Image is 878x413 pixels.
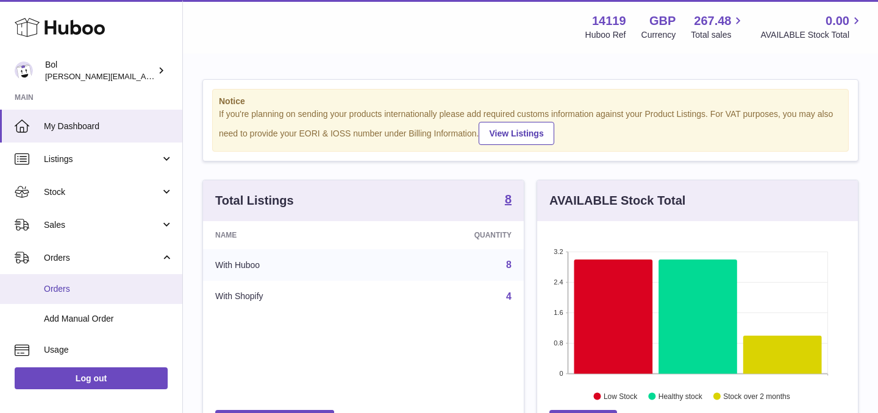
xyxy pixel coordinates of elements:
[659,392,703,400] text: Healthy stock
[826,13,849,29] span: 0.00
[641,29,676,41] div: Currency
[44,219,160,231] span: Sales
[44,154,160,165] span: Listings
[694,13,731,29] span: 267.48
[44,121,173,132] span: My Dashboard
[44,252,160,264] span: Orders
[760,29,863,41] span: AVAILABLE Stock Total
[760,13,863,41] a: 0.00 AVAILABLE Stock Total
[203,281,376,312] td: With Shopify
[554,248,563,255] text: 3.2
[376,221,524,249] th: Quantity
[723,392,790,400] text: Stock over 2 months
[45,71,244,81] span: [PERSON_NAME][EMAIL_ADDRESS][DOMAIN_NAME]
[649,13,676,29] strong: GBP
[506,291,512,302] a: 4
[44,344,173,356] span: Usage
[691,29,745,41] span: Total sales
[15,62,33,80] img: james.enever@bolfoods.com
[505,193,512,208] a: 8
[554,278,563,286] text: 2.4
[479,122,554,145] a: View Listings
[15,367,168,389] a: Log out
[585,29,626,41] div: Huboo Ref
[219,108,842,145] div: If you're planning on sending your products internationally please add required customs informati...
[554,339,563,347] text: 0.8
[219,96,842,107] strong: Notice
[44,186,160,198] span: Stock
[549,192,685,209] h3: AVAILABLE Stock Total
[592,13,626,29] strong: 14119
[203,221,376,249] th: Name
[505,193,512,205] strong: 8
[559,370,563,377] text: 0
[604,392,638,400] text: Low Stock
[691,13,745,41] a: 267.48 Total sales
[44,283,173,295] span: Orders
[215,192,294,209] h3: Total Listings
[203,249,376,281] td: With Huboo
[44,313,173,325] span: Add Manual Order
[45,59,155,82] div: Bol
[506,259,512,270] a: 8
[554,309,563,316] text: 1.6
